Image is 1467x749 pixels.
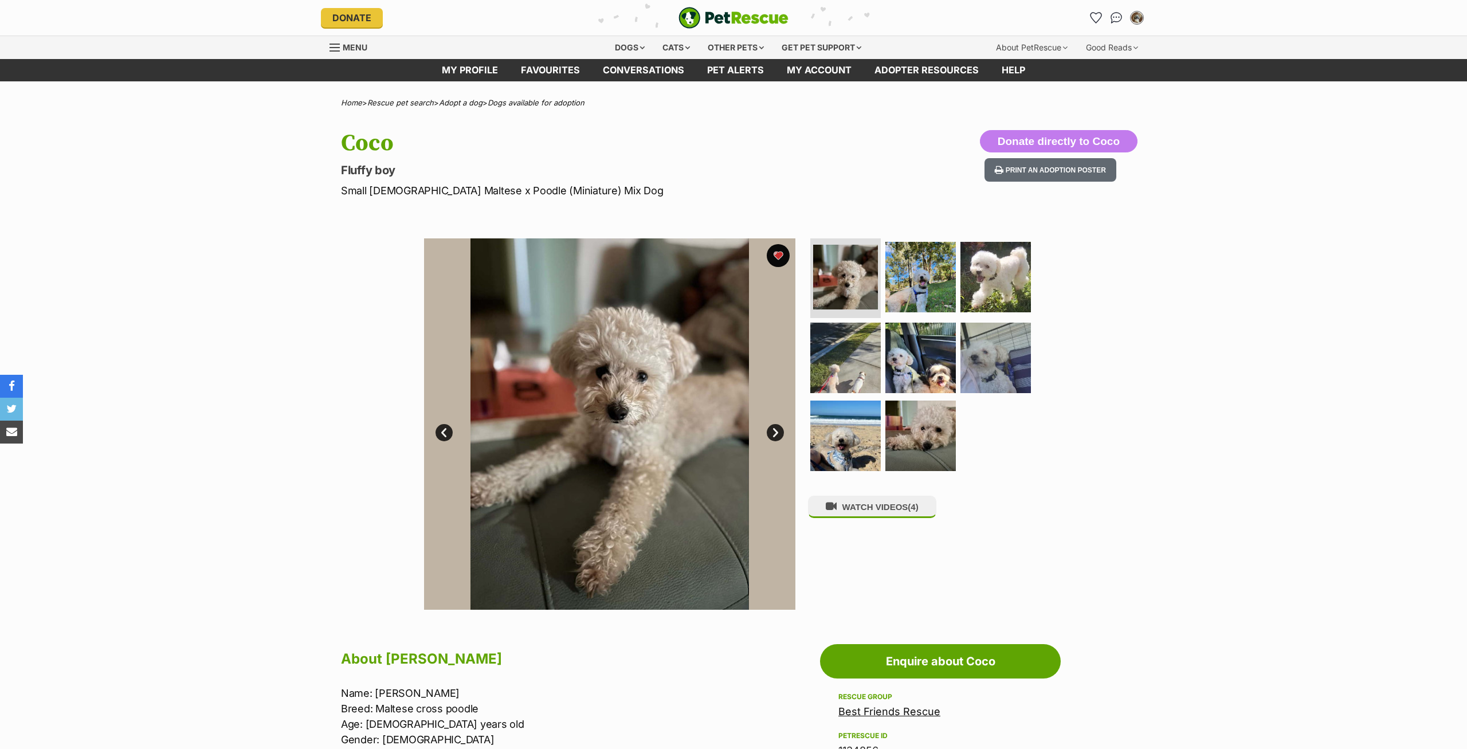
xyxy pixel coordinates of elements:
a: Best Friends Rescue [838,705,940,717]
a: Pet alerts [696,59,775,81]
button: Donate directly to Coco [980,130,1137,153]
a: Conversations [1107,9,1125,27]
button: WATCH VIDEOS(4) [808,496,936,518]
ul: Account quick links [1086,9,1146,27]
a: Adopt a dog [439,98,483,107]
a: Rescue pet search [367,98,434,107]
a: Donate [321,8,383,28]
img: Photo of Coco [885,323,956,393]
div: Get pet support [774,36,869,59]
a: Dogs available for adoption [488,98,585,107]
button: favourite [767,244,790,267]
img: Photo of Coco [810,401,881,471]
img: Photo of Coco [885,401,956,471]
a: My profile [430,59,509,81]
a: My account [775,59,863,81]
img: Photo of Coco [424,238,795,610]
img: Photo of Coco [810,323,881,393]
div: Rescue group [838,692,1042,701]
div: > > > [312,99,1155,107]
div: Cats [654,36,698,59]
img: Photo of Coco [885,242,956,312]
a: Home [341,98,362,107]
a: Menu [330,36,375,57]
img: Photo of Coco [813,245,878,309]
div: Dogs [607,36,653,59]
a: Favourites [1086,9,1105,27]
img: logo-e224e6f780fb5917bec1dbf3a21bbac754714ae5b6737aabdf751b685950b380.svg [678,7,789,29]
span: (4) [908,502,918,512]
h2: About [PERSON_NAME] [341,646,814,672]
img: Photo of Coco [960,242,1031,312]
img: Photo of Coco [960,323,1031,393]
p: Small [DEMOGRAPHIC_DATA] Maltese x Poodle (Miniature) Mix Dog [341,183,826,198]
a: Next [767,424,784,441]
a: conversations [591,59,696,81]
a: Adopter resources [863,59,990,81]
p: Fluffy boy [341,162,826,178]
h1: Coco [341,130,826,156]
button: Print an adoption poster [984,158,1116,182]
span: Menu [343,42,367,52]
img: chat-41dd97257d64d25036548639549fe6c8038ab92f7586957e7f3b1b290dea8141.svg [1111,12,1123,23]
a: Favourites [509,59,591,81]
a: PetRescue [678,7,789,29]
div: Other pets [700,36,772,59]
button: My account [1128,9,1146,27]
a: Help [990,59,1037,81]
div: PetRescue ID [838,731,1042,740]
img: Jess profile pic [1131,12,1143,23]
a: Enquire about Coco [820,644,1061,679]
a: Prev [436,424,453,441]
div: About PetRescue [988,36,1076,59]
div: Good Reads [1078,36,1146,59]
